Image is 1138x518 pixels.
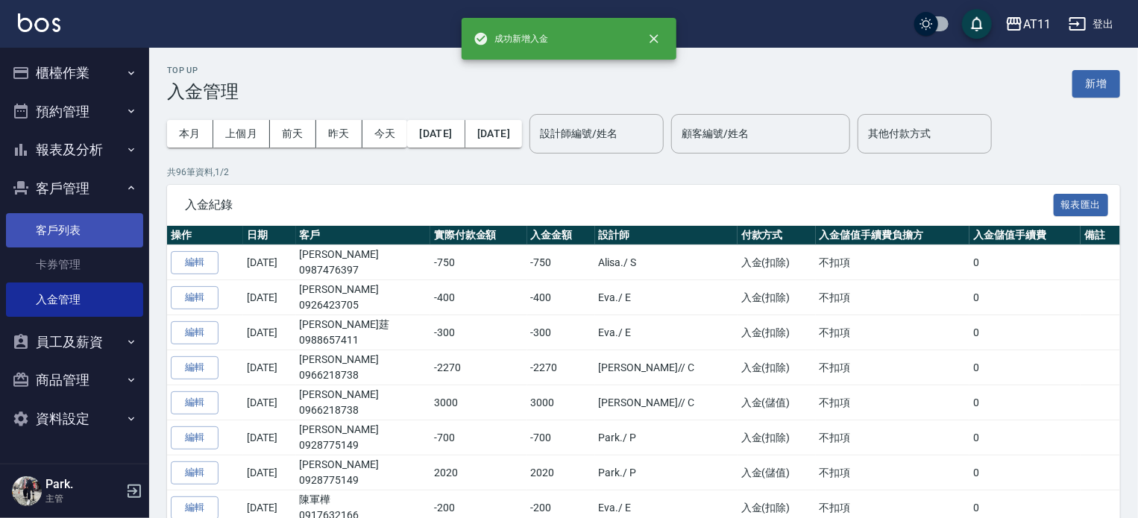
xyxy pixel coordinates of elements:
[300,473,427,488] p: 0928775149
[45,492,122,505] p: 主管
[296,315,430,350] td: [PERSON_NAME]莛
[171,286,219,309] button: 編輯
[430,245,527,280] td: -750
[1054,194,1109,217] button: 報表匯出
[969,350,1081,385] td: 0
[296,226,430,245] th: 客戶
[738,245,816,280] td: 入金(扣除)
[527,350,595,385] td: -2270
[300,367,427,383] p: 0966218738
[296,385,430,420] td: [PERSON_NAME]
[527,455,595,490] td: 2020
[6,169,143,208] button: 客戶管理
[527,280,595,315] td: -400
[969,280,1081,315] td: 0
[527,385,595,420] td: 3000
[738,420,816,455] td: 入金(扣除)
[527,226,595,245] th: 入金金額
[969,455,1081,490] td: 0
[816,455,970,490] td: 不扣項
[1054,197,1109,211] a: 報表匯出
[270,120,316,148] button: 前天
[999,9,1057,40] button: AT11
[738,280,816,315] td: 入金(扣除)
[738,455,816,490] td: 入金(儲值)
[638,22,670,55] button: close
[407,120,465,148] button: [DATE]
[6,247,143,282] a: 卡券管理
[1081,226,1120,245] th: 備註
[430,350,527,385] td: -2270
[167,81,239,102] h3: 入金管理
[171,356,219,379] button: 編輯
[527,315,595,350] td: -300
[816,315,970,350] td: 不扣項
[171,391,219,414] button: 編輯
[1072,76,1120,90] a: 新增
[738,226,816,245] th: 付款方式
[171,461,219,484] button: 編輯
[430,455,527,490] td: 2020
[243,420,295,455] td: [DATE]
[969,245,1081,280] td: 0
[300,438,427,453] p: 0928775149
[296,420,430,455] td: [PERSON_NAME]
[474,31,548,46] span: 成功新增入金
[167,226,243,245] th: 操作
[816,226,970,245] th: 入金儲值手續費負擔方
[595,245,738,280] td: Alisa. / S
[595,280,738,315] td: Eva. / E
[595,226,738,245] th: 設計師
[595,315,738,350] td: Eva. / E
[430,385,527,420] td: 3000
[816,350,970,385] td: 不扣項
[300,297,427,313] p: 0926423705
[816,280,970,315] td: 不扣項
[213,120,270,148] button: 上個月
[738,385,816,420] td: 入金(儲值)
[296,350,430,385] td: [PERSON_NAME]
[316,120,362,148] button: 昨天
[430,315,527,350] td: -300
[243,350,295,385] td: [DATE]
[6,361,143,399] button: 商品管理
[171,251,219,274] button: 編輯
[430,420,527,455] td: -700
[969,385,1081,420] td: 0
[962,9,992,39] button: save
[300,402,427,418] p: 0966218738
[300,262,427,278] p: 0987476397
[243,226,295,245] th: 日期
[243,455,295,490] td: [DATE]
[969,315,1081,350] td: 0
[362,120,408,148] button: 今天
[45,477,122,492] h5: Park.
[6,323,143,361] button: 員工及薪資
[6,399,143,438] button: 資料設定
[6,92,143,131] button: 預約管理
[171,321,219,344] button: 編輯
[595,455,738,490] td: Park. / P
[12,476,42,506] img: Person
[595,350,738,385] td: [PERSON_NAME]/ / C
[171,426,219,449] button: 編輯
[167,66,239,75] h2: Top Up
[1023,15,1051,34] div: AT11
[300,332,427,348] p: 0988657411
[167,120,213,148] button: 本月
[595,385,738,420] td: [PERSON_NAME]/ / C
[430,226,527,245] th: 實際付款金額
[1063,10,1120,38] button: 登出
[167,165,1120,179] p: 共 96 筆資料, 1 / 2
[243,280,295,315] td: [DATE]
[6,54,143,92] button: 櫃檯作業
[738,350,816,385] td: 入金(扣除)
[527,420,595,455] td: -700
[296,245,430,280] td: [PERSON_NAME]
[296,455,430,490] td: [PERSON_NAME]
[595,420,738,455] td: Park. / P
[430,280,527,315] td: -400
[6,213,143,247] a: 客戶列表
[816,385,970,420] td: 不扣項
[738,315,816,350] td: 入金(扣除)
